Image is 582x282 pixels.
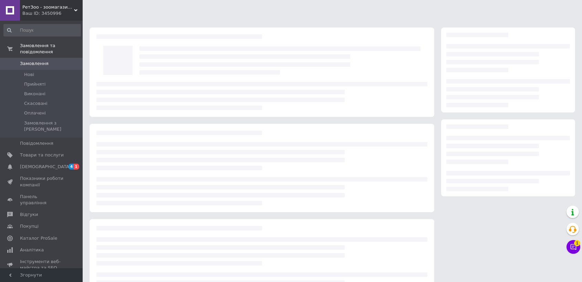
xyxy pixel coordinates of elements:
span: Замовлення з [PERSON_NAME] [24,120,80,132]
span: Прийняті [24,81,45,87]
span: Нові [24,72,34,78]
span: Скасовані [24,100,48,107]
span: РетЗоо - зоомагазин для ваших домашніх улюбленців [22,4,74,10]
span: Замовлення та повідомлення [20,43,83,55]
span: Показники роботи компанії [20,175,64,188]
span: Оплачені [24,110,46,116]
span: Покупці [20,223,39,229]
span: Товари та послуги [20,152,64,158]
span: Повідомлення [20,140,53,147]
span: Аналітика [20,247,44,253]
input: Пошук [3,24,81,36]
span: Виконані [24,91,45,97]
span: Інструменти веб-майстра та SEO [20,259,64,271]
span: [DEMOGRAPHIC_DATA] [20,164,71,170]
span: Каталог ProSale [20,235,57,241]
span: Панель управління [20,194,64,206]
span: 1 [574,240,580,246]
span: Відгуки [20,211,38,218]
span: Замовлення [20,61,49,67]
div: Ваш ID: 3450996 [22,10,83,17]
span: 4 [69,164,74,170]
span: 1 [74,164,79,170]
button: Чат з покупцем1 [567,240,580,254]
